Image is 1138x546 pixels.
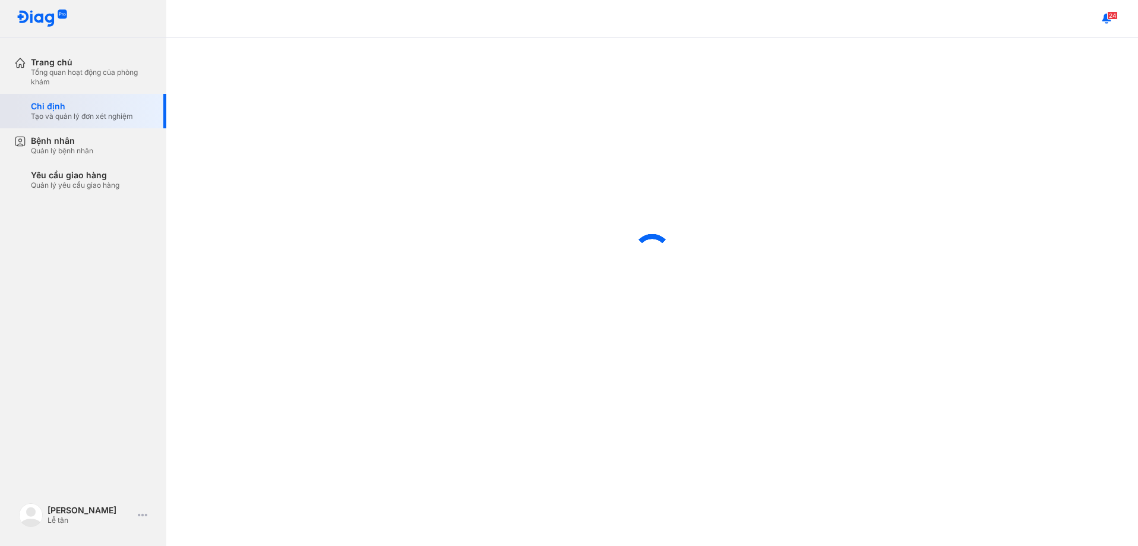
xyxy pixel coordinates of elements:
[19,503,43,527] img: logo
[17,10,68,28] img: logo
[31,68,152,87] div: Tổng quan hoạt động của phòng khám
[31,101,133,112] div: Chỉ định
[31,57,152,68] div: Trang chủ
[1107,11,1118,20] span: 24
[31,135,93,146] div: Bệnh nhân
[31,181,119,190] div: Quản lý yêu cầu giao hàng
[31,146,93,156] div: Quản lý bệnh nhân
[31,112,133,121] div: Tạo và quản lý đơn xét nghiệm
[48,516,133,525] div: Lễ tân
[48,505,133,516] div: [PERSON_NAME]
[31,170,119,181] div: Yêu cầu giao hàng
